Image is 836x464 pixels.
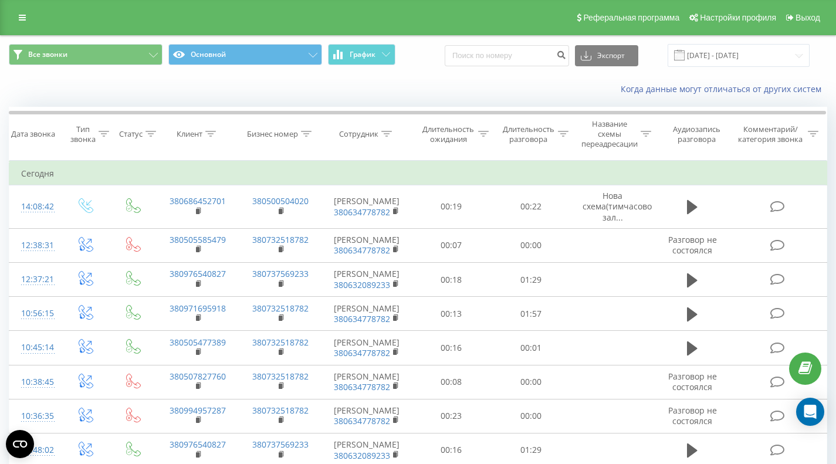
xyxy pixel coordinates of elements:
[322,365,411,399] td: [PERSON_NAME]
[170,234,226,245] a: 380505585479
[6,430,34,458] button: Open CMP widget
[621,83,827,94] a: Когда данные могут отличаться от других систем
[21,405,49,428] div: 10:36:35
[328,44,395,65] button: График
[21,302,49,325] div: 10:56:15
[583,190,652,222] span: Нова схема(тимчасово зал...
[322,399,411,433] td: [PERSON_NAME]
[28,50,67,59] span: Все звонки
[177,129,202,139] div: Клиент
[334,279,390,290] a: 380632089233
[252,303,309,314] a: 380732518782
[322,297,411,331] td: [PERSON_NAME]
[170,439,226,450] a: 380976540827
[700,13,776,22] span: Настройки профиля
[322,331,411,365] td: [PERSON_NAME]
[70,124,96,144] div: Тип звонка
[491,185,571,229] td: 00:22
[796,13,820,22] span: Выход
[21,195,49,218] div: 14:08:42
[334,415,390,426] a: 380634778782
[170,268,226,279] a: 380976540827
[334,450,390,461] a: 380632089233
[21,371,49,394] div: 10:38:45
[575,45,638,66] button: Экспорт
[322,185,411,229] td: [PERSON_NAME]
[170,195,226,206] a: 380686452701
[21,234,49,257] div: 12:38:31
[411,185,491,229] td: 00:19
[583,13,679,22] span: Реферальная программа
[491,365,571,399] td: 00:00
[252,439,309,450] a: 380737569233
[491,297,571,331] td: 01:57
[11,129,55,139] div: Дата звонка
[796,398,824,426] div: Open Intercom Messenger
[252,371,309,382] a: 380732518782
[252,195,309,206] a: 380500504020
[21,336,49,359] div: 10:45:14
[252,234,309,245] a: 380732518782
[411,331,491,365] td: 00:16
[252,405,309,416] a: 380732518782
[252,268,309,279] a: 380737569233
[334,347,390,358] a: 380634778782
[665,124,728,144] div: Аудиозапись разговора
[21,439,49,462] div: 09:48:02
[252,337,309,348] a: 380732518782
[9,44,163,65] button: Все звонки
[491,228,571,262] td: 00:00
[170,337,226,348] a: 380505477389
[581,119,638,149] div: Название схемы переадресации
[411,263,491,297] td: 00:18
[9,162,827,185] td: Сегодня
[170,371,226,382] a: 380507827760
[411,365,491,399] td: 00:08
[350,50,375,59] span: График
[445,45,569,66] input: Поиск по номеру
[422,124,475,144] div: Длительность ожидания
[21,268,49,291] div: 12:37:21
[322,263,411,297] td: [PERSON_NAME]
[322,228,411,262] td: [PERSON_NAME]
[411,399,491,433] td: 00:23
[668,371,717,392] span: Разговор не состоялся
[334,206,390,218] a: 380634778782
[334,313,390,324] a: 380634778782
[170,405,226,416] a: 380994957287
[411,297,491,331] td: 00:13
[668,234,717,256] span: Разговор не состоялся
[168,44,322,65] button: Основной
[119,129,143,139] div: Статус
[334,245,390,256] a: 380634778782
[491,331,571,365] td: 00:01
[339,129,378,139] div: Сотрудник
[502,124,555,144] div: Длительность разговора
[411,228,491,262] td: 00:07
[491,399,571,433] td: 00:00
[334,381,390,392] a: 380634778782
[491,263,571,297] td: 01:29
[668,405,717,426] span: Разговор не состоялся
[736,124,805,144] div: Комментарий/категория звонка
[247,129,298,139] div: Бизнес номер
[170,303,226,314] a: 380971695918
